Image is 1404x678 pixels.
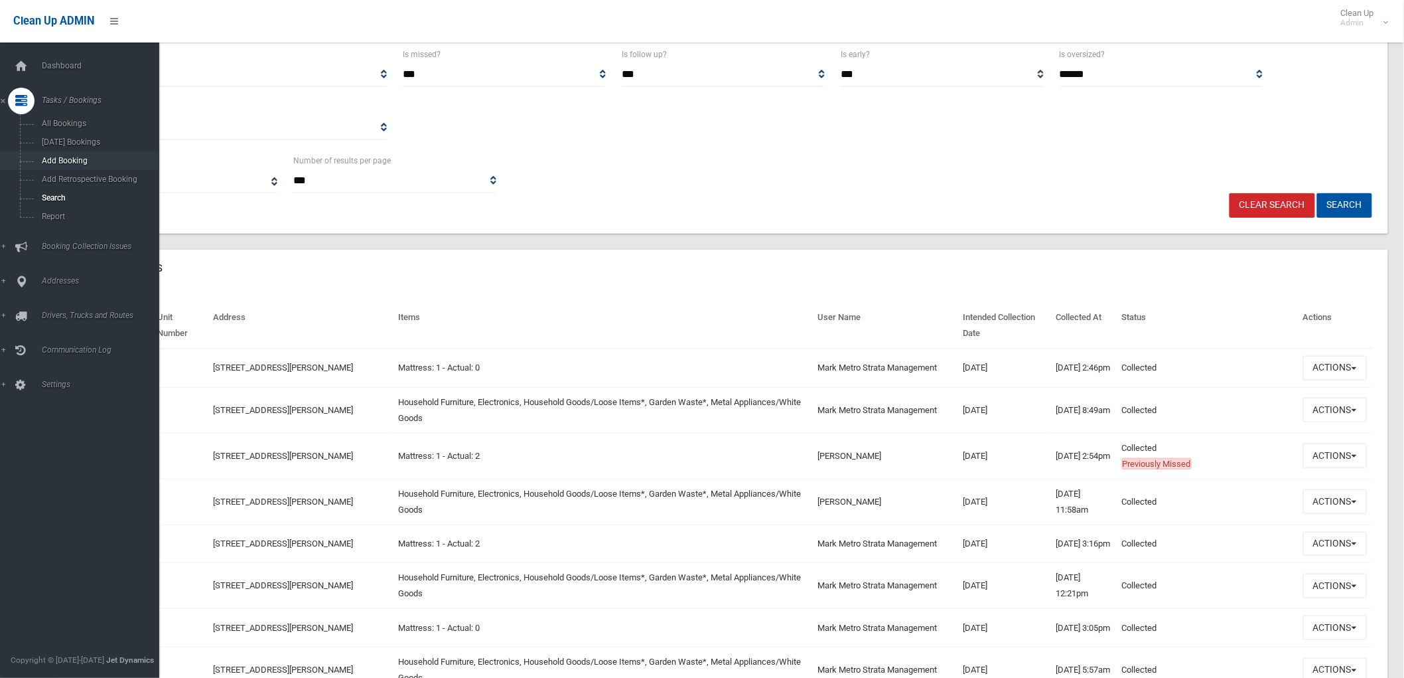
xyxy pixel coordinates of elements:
[38,96,171,105] span: Tasks / Bookings
[213,623,353,633] a: [STREET_ADDRESS][PERSON_NAME]
[1051,563,1117,609] td: [DATE] 12:21pm
[1303,489,1367,514] button: Actions
[38,380,171,389] span: Settings
[1051,609,1117,647] td: [DATE] 3:05pm
[213,497,353,507] a: [STREET_ADDRESS][PERSON_NAME]
[38,156,159,165] span: Add Booking
[1117,349,1298,387] td: Collected
[1303,356,1367,381] button: Actions
[213,405,353,415] a: [STREET_ADDRESS][PERSON_NAME]
[38,311,171,320] span: Drivers, Trucks and Routes
[393,387,812,433] td: Household Furniture, Electronics, Household Goods/Loose Items*, Garden Waste*, Metal Appliances/W...
[1051,479,1117,525] td: [DATE] 11:58am
[1051,303,1117,349] th: Collected At
[38,212,159,221] span: Report
[106,655,154,665] strong: Jet Dynamics
[622,47,667,62] label: Is follow up?
[1334,8,1387,28] span: Clean Up
[1122,458,1192,469] span: Previously Missed
[38,345,171,355] span: Communication Log
[1051,349,1117,387] td: [DATE] 2:46pm
[1117,303,1298,349] th: Status
[957,609,1051,647] td: [DATE]
[957,349,1051,387] td: [DATE]
[812,525,957,563] td: Mark Metro Strata Management
[812,349,957,387] td: Mark Metro Strata Management
[1303,574,1367,598] button: Actions
[812,387,957,433] td: Mark Metro Strata Management
[957,433,1051,479] td: [DATE]
[38,193,159,203] span: Search
[957,563,1051,609] td: [DATE]
[1341,18,1374,28] small: Admin
[208,303,393,349] th: Address
[957,387,1051,433] td: [DATE]
[1298,303,1372,349] th: Actions
[38,137,159,147] span: [DATE] Bookings
[38,61,171,70] span: Dashboard
[812,563,957,609] td: Mark Metro Strata Management
[213,363,353,373] a: [STREET_ADDRESS][PERSON_NAME]
[812,433,957,479] td: [PERSON_NAME]
[38,242,171,251] span: Booking Collection Issues
[812,479,957,525] td: [PERSON_NAME]
[1117,387,1298,433] td: Collected
[152,303,208,349] th: Unit Number
[213,580,353,590] a: [STREET_ADDRESS][PERSON_NAME]
[1303,616,1367,640] button: Actions
[1117,525,1298,563] td: Collected
[393,433,812,479] td: Mattress: 1 - Actual: 2
[1317,193,1372,218] button: Search
[403,47,441,62] label: Is missed?
[13,15,94,27] span: Clean Up ADMIN
[1303,532,1367,556] button: Actions
[393,349,812,387] td: Mattress: 1 - Actual: 0
[38,276,171,286] span: Addresses
[812,303,957,349] th: User Name
[1229,193,1315,218] a: Clear Search
[213,539,353,549] a: [STREET_ADDRESS][PERSON_NAME]
[38,175,159,184] span: Add Retrospective Booking
[1117,433,1298,479] td: Collected
[841,47,870,62] label: Is early?
[11,655,104,665] span: Copyright © [DATE]-[DATE]
[1117,563,1298,609] td: Collected
[1051,387,1117,433] td: [DATE] 8:49am
[213,665,353,675] a: [STREET_ADDRESS][PERSON_NAME]
[1117,479,1298,525] td: Collected
[38,119,159,128] span: All Bookings
[1051,433,1117,479] td: [DATE] 2:54pm
[293,153,391,168] label: Number of results per page
[393,303,812,349] th: Items
[213,451,353,461] a: [STREET_ADDRESS][PERSON_NAME]
[393,525,812,563] td: Mattress: 1 - Actual: 2
[957,303,1051,349] th: Intended Collection Date
[393,609,812,647] td: Mattress: 1 - Actual: 0
[812,609,957,647] td: Mark Metro Strata Management
[393,479,812,525] td: Household Furniture, Electronics, Household Goods/Loose Items*, Garden Waste*, Metal Appliances/W...
[1060,47,1105,62] label: Is oversized?
[1117,609,1298,647] td: Collected
[1303,398,1367,422] button: Actions
[1051,525,1117,563] td: [DATE] 3:16pm
[393,563,812,609] td: Household Furniture, Electronics, Household Goods/Loose Items*, Garden Waste*, Metal Appliances/W...
[957,525,1051,563] td: [DATE]
[1303,444,1367,468] button: Actions
[957,479,1051,525] td: [DATE]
